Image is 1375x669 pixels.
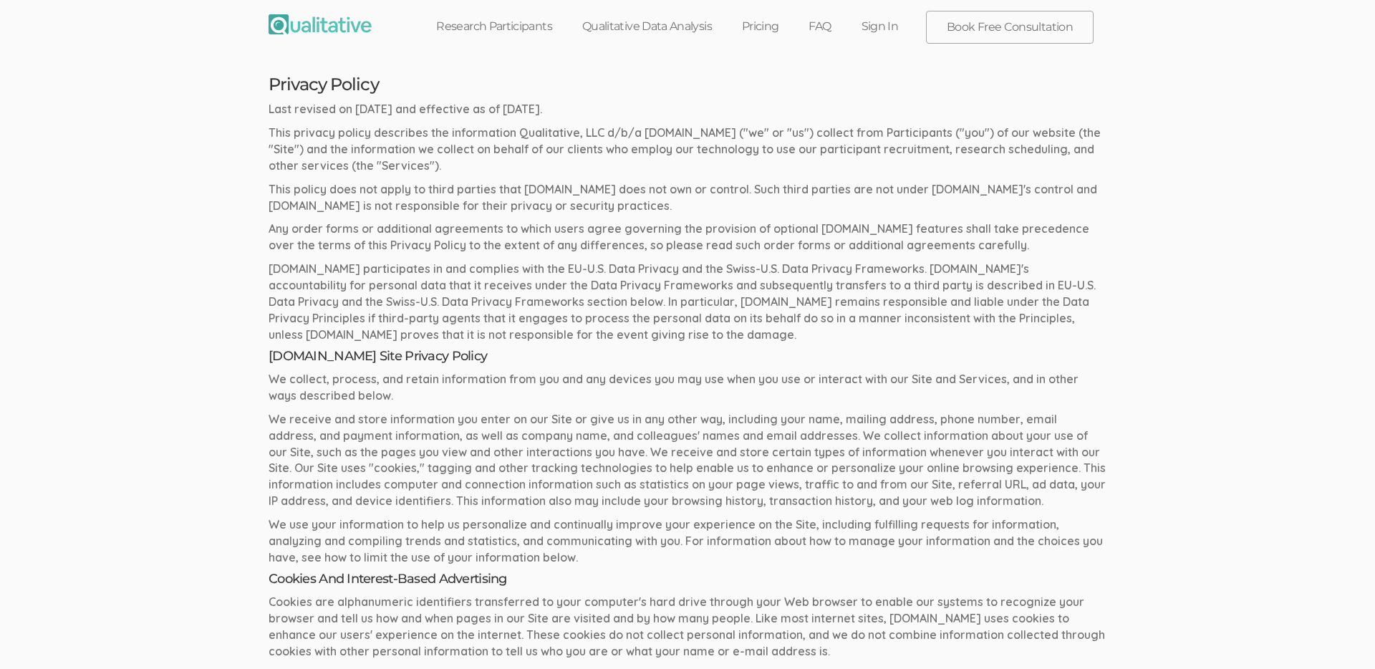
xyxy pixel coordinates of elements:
[421,11,567,42] a: Research Participants
[269,125,1106,174] p: This privacy policy describes the information Qualitative, LLC d/b/a [DOMAIN_NAME] ("we" or "us")...
[793,11,846,42] a: FAQ
[269,594,1106,659] p: Cookies are alphanumeric identifiers transferred to your computer's hard drive through your Web b...
[269,411,1106,509] p: We receive and store information you enter on our Site or give us in any other way, including you...
[269,101,1106,117] p: Last revised on [DATE] and effective as of [DATE].
[727,11,794,42] a: Pricing
[927,11,1093,43] a: Book Free Consultation
[269,371,1106,404] p: We collect, process, and retain information from you and any devices you may use when you use or ...
[567,11,727,42] a: Qualitative Data Analysis
[269,221,1106,254] p: Any order forms or additional agreements to which users agree governing the provision of optional...
[269,14,372,34] img: Qualitative
[269,350,1106,364] h4: [DOMAIN_NAME] Site Privacy Policy
[846,11,914,42] a: Sign In
[269,572,1106,587] h4: Cookies And Interest-Based Advertising
[269,75,1106,94] h3: Privacy Policy
[269,181,1106,214] p: This policy does not apply to third parties that [DOMAIN_NAME] does not own or control. Such thir...
[269,516,1106,566] p: We use your information to help us personalize and continually improve your experience on the Sit...
[269,261,1106,342] p: [DOMAIN_NAME] participates in and complies with the EU-U.S. Data Privacy and the Swiss-U.S. Data ...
